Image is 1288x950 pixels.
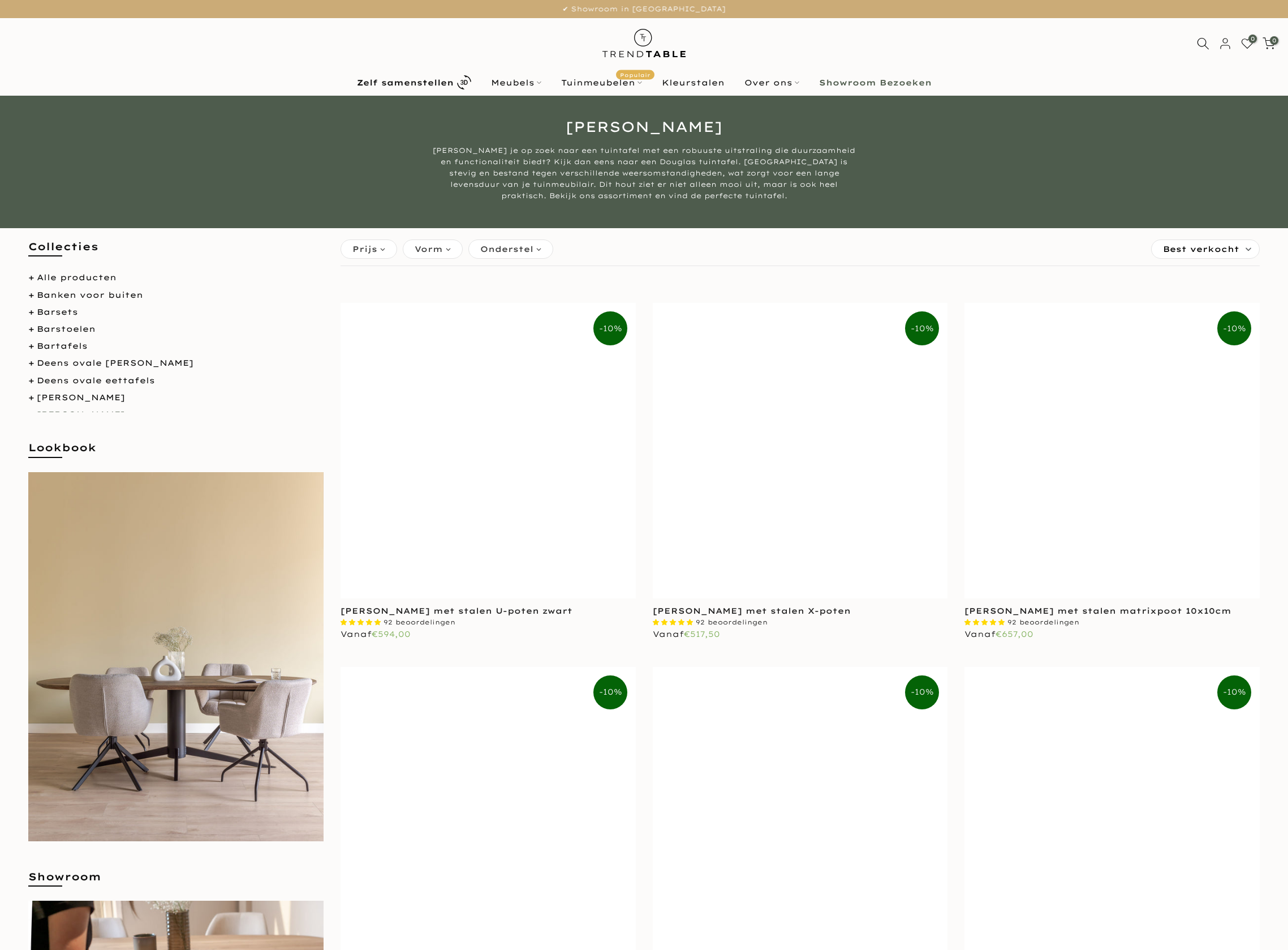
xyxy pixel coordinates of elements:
span: 0 [1270,36,1278,45]
a: Bartafels [37,341,88,351]
span: 4.87 stars [964,618,1007,626]
a: 0 [1241,37,1253,50]
a: Alle producten [37,272,117,283]
span: 92 beoordelingen [696,618,768,626]
a: [PERSON_NAME] met stalen matrixpoot 10x10cm [964,606,1231,616]
span: -10% [905,311,939,345]
span: 92 beoordelingen [1007,618,1079,626]
b: Showroom Bezoeken [819,79,932,87]
a: [PERSON_NAME] met stalen X-poten [653,606,851,616]
span: 0 [1248,35,1257,43]
a: 0 [1263,37,1275,50]
a: Banken voor buiten [37,290,143,300]
span: -10% [905,675,939,709]
span: -10% [1217,311,1251,345]
span: €594,00 [372,629,411,639]
span: Onderstel [480,243,533,255]
span: Prijs [352,243,377,255]
a: Over ons [734,76,809,89]
a: Barstoelen [37,324,96,334]
span: Best verkocht [1163,240,1239,258]
p: [PERSON_NAME] je op zoek naar een tuintafel met een robuuste uitstraling die duurzaamheid en func... [432,145,856,202]
a: Kleurstalen [652,76,734,89]
b: Zelf samenstellen [357,79,454,87]
a: [PERSON_NAME] met stalen U-poten zwart [341,606,572,616]
a: TuinmeubelenPopulair [551,76,652,89]
h5: Lookbook [28,440,324,466]
span: Vanaf [341,629,411,639]
span: Vanaf [964,629,1033,639]
span: €517,50 [684,629,720,639]
a: Zelf samenstellen [347,72,481,92]
h5: Showroom [28,870,324,895]
span: -10% [1217,675,1251,709]
a: [PERSON_NAME] [37,392,125,403]
label: Sorteren:Best verkocht [1152,240,1259,258]
img: trend-table [595,18,693,69]
a: Barsets [37,307,78,317]
span: 4.87 stars [653,618,696,626]
p: ✔ Showroom in [GEOGRAPHIC_DATA] [14,3,1274,15]
span: €657,00 [996,629,1033,639]
a: Deens ovale eettafels [37,375,155,386]
span: Vorm [415,243,443,255]
span: Vanaf [653,629,720,639]
span: -10% [593,311,627,345]
span: Populair [616,70,654,79]
span: 4.87 stars [341,618,384,626]
a: Showroom Bezoeken [809,76,941,89]
span: -10% [593,675,627,709]
h1: [PERSON_NAME] [313,119,975,134]
a: Meubels [481,76,551,89]
a: Deens ovale [PERSON_NAME] [37,358,193,368]
a: [PERSON_NAME] [37,409,125,420]
h5: Collecties [28,239,324,265]
span: 92 beoordelingen [384,618,455,626]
